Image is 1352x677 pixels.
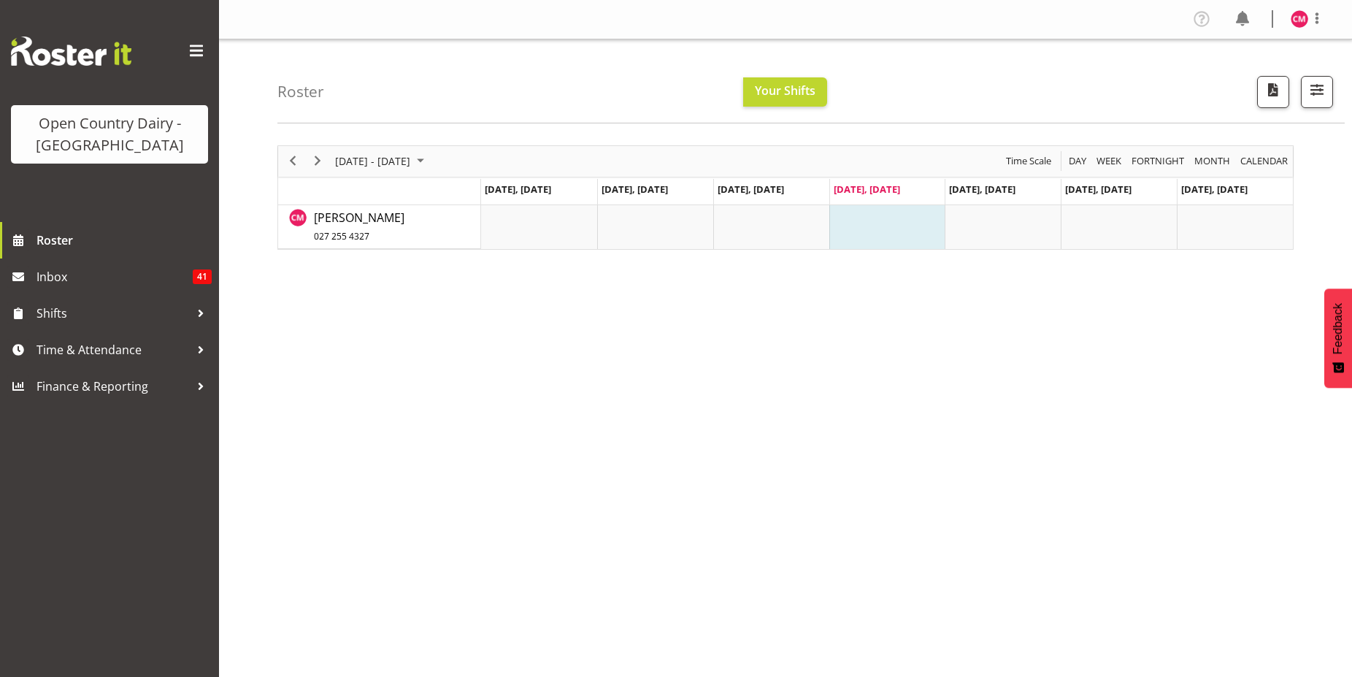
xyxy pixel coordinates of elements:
span: 41 [193,269,212,284]
span: [DATE], [DATE] [949,183,1015,196]
button: Time Scale [1004,152,1054,170]
td: Christopher McRae resource [278,205,481,249]
table: Timeline Week of August 21, 2025 [481,205,1293,249]
a: [PERSON_NAME]027 255 4327 [314,209,404,244]
button: Fortnight [1129,152,1187,170]
span: Your Shifts [755,83,815,99]
span: calendar [1239,152,1289,170]
span: Week [1095,152,1123,170]
button: Feedback - Show survey [1324,288,1352,388]
h4: Roster [277,83,324,100]
button: Download a PDF of the roster according to the set date range. [1257,76,1289,108]
img: Rosterit website logo [11,37,131,66]
button: Previous [283,152,303,170]
span: Month [1193,152,1232,170]
button: Filter Shifts [1301,76,1333,108]
button: Next [308,152,328,170]
button: Timeline Month [1192,152,1233,170]
span: Fortnight [1130,152,1186,170]
button: Timeline Day [1067,152,1089,170]
div: Open Country Dairy - [GEOGRAPHIC_DATA] [26,112,193,156]
span: [DATE], [DATE] [602,183,668,196]
span: [DATE] - [DATE] [334,152,412,170]
span: Time Scale [1005,152,1053,170]
span: [DATE], [DATE] [1181,183,1248,196]
span: Day [1067,152,1088,170]
div: Timeline Week of August 21, 2025 [277,145,1294,250]
button: Month [1238,152,1291,170]
span: [DATE], [DATE] [834,183,900,196]
button: Timeline Week [1094,152,1124,170]
span: [DATE], [DATE] [718,183,784,196]
div: next period [305,146,330,177]
span: Inbox [37,266,193,288]
span: 027 255 4327 [314,230,369,242]
span: [DATE], [DATE] [485,183,551,196]
span: [DATE], [DATE] [1065,183,1132,196]
img: christopher-mcrae7384.jpg [1291,10,1308,28]
button: Your Shifts [743,77,827,107]
span: Time & Attendance [37,339,190,361]
span: Shifts [37,302,190,324]
div: August 18 - 24, 2025 [330,146,433,177]
span: [PERSON_NAME] [314,210,404,243]
div: previous period [280,146,305,177]
span: Roster [37,229,212,251]
button: August 2025 [333,152,431,170]
span: Finance & Reporting [37,375,190,397]
span: Feedback [1332,303,1345,354]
